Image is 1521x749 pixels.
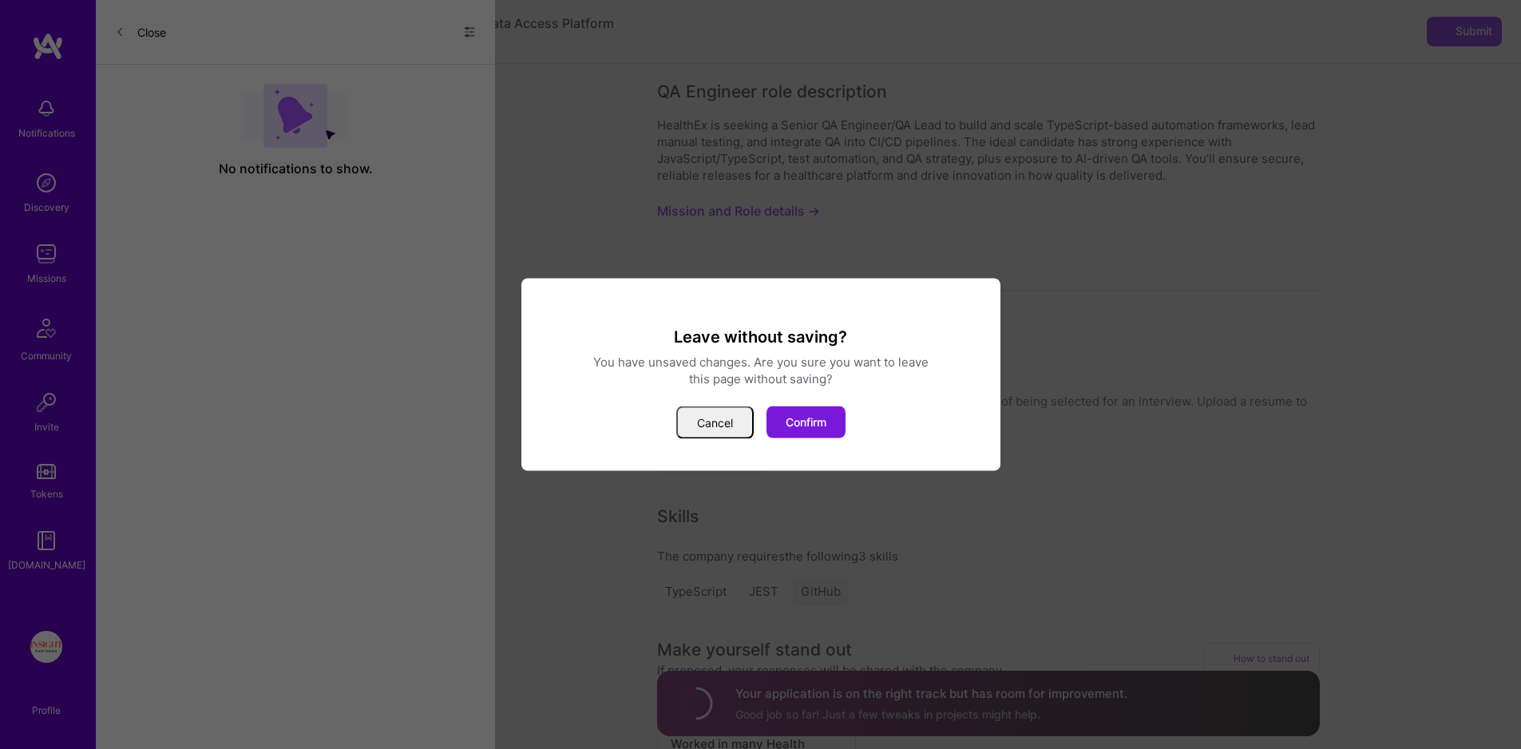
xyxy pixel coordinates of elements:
[521,279,1000,471] div: modal
[766,406,846,438] button: Confirm
[541,327,981,347] h3: Leave without saving?
[541,371,981,387] div: this page without saving?
[541,354,981,371] div: You have unsaved changes. Are you sure you want to leave
[676,406,754,439] button: Cancel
